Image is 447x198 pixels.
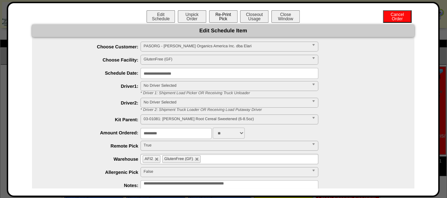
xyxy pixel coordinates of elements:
[147,10,175,23] button: EditSchedule
[271,16,300,21] a: CloseWindow
[32,25,414,37] div: Edit Schedule Item
[46,44,140,49] label: Choose Customer:
[46,117,140,122] label: Kit Parent:
[383,10,411,23] button: CancelOrder
[46,143,140,149] label: Remote Pick
[135,108,414,112] div: * Driver 2: Shipment Truck Loader OR Receiving Load Putaway Driver
[209,10,238,23] button: Re-PrintPick
[46,170,140,175] label: Allergenic Pick
[145,157,153,161] span: AFI2
[46,70,140,76] label: Schedule Date:
[135,91,414,95] div: * Driver 1: Shipment Load Picker OR Receiving Truck Unloader
[144,167,309,176] span: False
[178,10,206,23] button: UnpickOrder
[46,84,140,89] label: Driver1:
[271,10,300,23] button: CloseWindow
[46,100,140,106] label: Driver2:
[144,42,309,50] span: PASORG - [PERSON_NAME] Organics America Inc. dba Elari
[46,156,140,162] label: Warehouse
[46,130,140,135] label: Amount Ordered:
[240,10,268,23] button: CloseoutUsage
[46,183,140,188] label: Notes:
[144,98,309,107] span: No Driver Selected
[164,157,193,161] span: GlutenFree (GF)
[144,141,309,150] span: True
[144,55,309,64] span: GlutenFree (GF)
[46,57,140,63] label: Choose Facility:
[144,115,309,123] span: 03-01081: [PERSON_NAME] Root Cereal Sweetened (6-8.5oz)
[144,81,309,90] span: No Driver Selected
